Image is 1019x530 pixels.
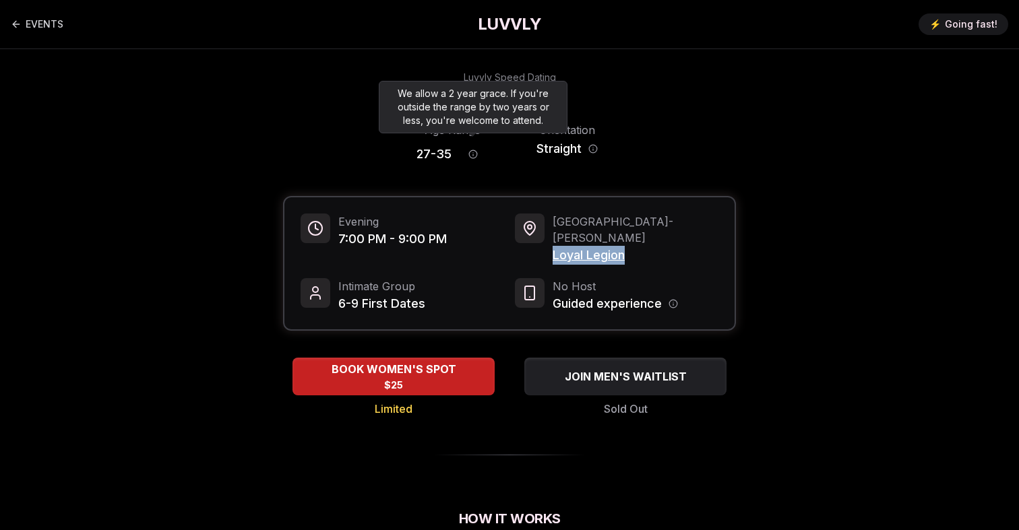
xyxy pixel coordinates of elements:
span: Sold Out [604,401,648,417]
button: Age range information [458,139,488,169]
span: $25 [384,378,403,392]
span: Intimate Group [338,278,425,294]
span: 7:00 PM - 9:00 PM [338,230,447,249]
button: JOIN MEN'S WAITLIST - Sold Out [524,358,727,395]
a: LUVVLY [478,13,541,35]
span: Straight [536,139,582,158]
span: BOOK WOMEN'S SPOT [329,361,459,377]
span: 27 - 35 [416,145,452,164]
a: Back to events [11,11,63,38]
button: Orientation information [588,144,598,154]
span: No Host [553,278,678,294]
button: Host information [669,299,678,308]
span: 6-9 First Dates [338,294,425,313]
span: ⚡️ [929,18,941,31]
span: Going fast! [945,18,997,31]
span: Evening [338,213,447,230]
span: JOIN MEN'S WAITLIST [562,368,689,385]
span: Loyal Legion [553,246,718,265]
span: [GEOGRAPHIC_DATA] - [PERSON_NAME] [553,213,718,246]
div: Luvvly Speed Dating [464,71,556,84]
button: BOOK WOMEN'S SPOT - Limited [292,358,495,395]
span: Limited [375,401,412,417]
span: Guided experience [553,294,662,313]
h2: How It Works [283,509,736,528]
div: We allow a 2 year grace. If you're outside the range by two years or less, you're welcome to attend. [379,81,567,133]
